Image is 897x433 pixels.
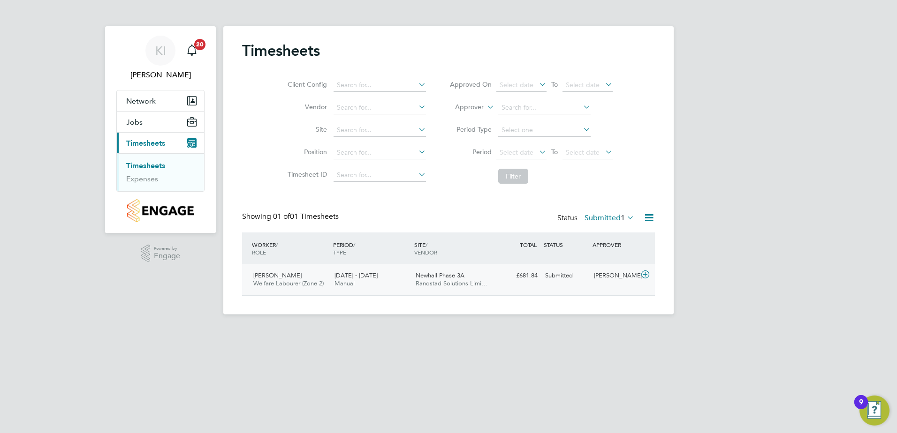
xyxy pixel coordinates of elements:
[334,79,426,92] input: Search for...
[493,268,541,284] div: £681.84
[498,169,528,184] button: Filter
[116,69,205,81] span: Kieron Ingram
[498,124,591,137] input: Select one
[331,236,412,261] div: PERIOD
[242,212,341,222] div: Showing
[566,81,600,89] span: Select date
[548,78,561,90] span: To
[498,101,591,114] input: Search for...
[859,402,863,414] div: 9
[252,248,266,256] span: ROLE
[416,271,464,279] span: Newhall Phase 3A
[416,279,487,287] span: Randstad Solutions Limi…
[126,97,156,105] span: Network
[117,133,204,153] button: Timesheets
[285,170,327,179] label: Timesheet ID
[414,248,437,256] span: VENDOR
[117,112,204,132] button: Jobs
[500,148,533,157] span: Select date
[441,103,484,112] label: Approver
[334,169,426,182] input: Search for...
[334,146,426,159] input: Search for...
[621,213,625,223] span: 1
[353,241,355,248] span: /
[273,212,339,221] span: 01 Timesheets
[126,118,143,127] span: Jobs
[333,248,346,256] span: TYPE
[541,268,590,284] div: Submitted
[117,153,204,191] div: Timesheets
[334,124,426,137] input: Search for...
[541,236,590,253] div: STATUS
[449,80,492,89] label: Approved On
[105,26,216,233] nav: Main navigation
[127,199,193,222] img: countryside-properties-logo-retina.png
[859,396,889,426] button: Open Resource Center, 9 new notifications
[334,279,355,287] span: Manual
[154,252,180,260] span: Engage
[116,36,205,81] a: KI[PERSON_NAME]
[117,90,204,111] button: Network
[154,245,180,253] span: Powered by
[426,241,427,248] span: /
[194,39,205,50] span: 20
[285,148,327,156] label: Position
[182,36,201,66] a: 20
[334,271,378,279] span: [DATE] - [DATE]
[449,125,492,134] label: Period Type
[557,212,636,225] div: Status
[334,101,426,114] input: Search for...
[285,80,327,89] label: Client Config
[155,45,166,57] span: KI
[500,81,533,89] span: Select date
[250,236,331,261] div: WORKER
[548,146,561,158] span: To
[585,213,634,223] label: Submitted
[126,174,158,183] a: Expenses
[590,236,639,253] div: APPROVER
[449,148,492,156] label: Period
[273,212,290,221] span: 01 of
[116,199,205,222] a: Go to home page
[126,161,165,170] a: Timesheets
[141,245,181,262] a: Powered byEngage
[253,271,302,279] span: [PERSON_NAME]
[285,103,327,111] label: Vendor
[520,241,537,248] span: TOTAL
[285,125,327,134] label: Site
[126,139,165,148] span: Timesheets
[253,279,324,287] span: Welfare Labourer (Zone 2)
[412,236,493,261] div: SITE
[242,41,320,60] h2: Timesheets
[566,148,600,157] span: Select date
[276,241,278,248] span: /
[590,268,639,284] div: [PERSON_NAME]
